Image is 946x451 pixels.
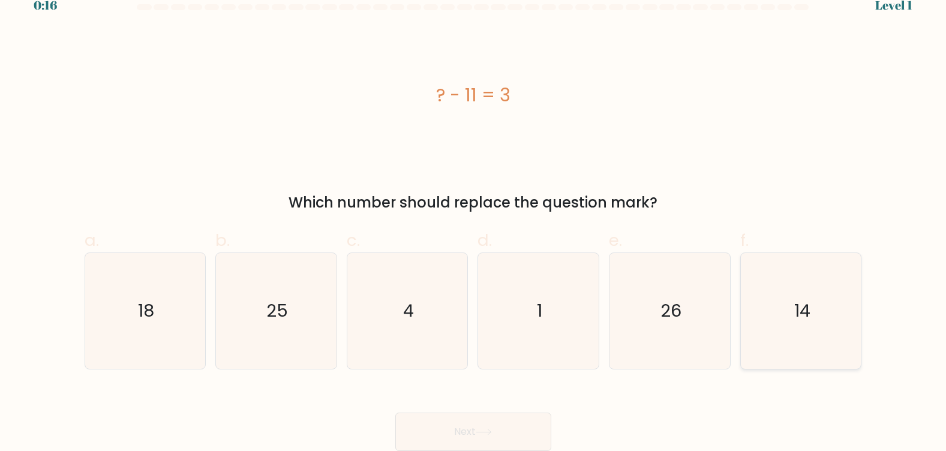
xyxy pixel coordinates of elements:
[794,299,810,323] text: 14
[85,228,99,252] span: a.
[347,228,360,252] span: c.
[85,82,862,109] div: ? - 11 = 3
[660,299,681,323] text: 26
[477,228,492,252] span: d.
[138,299,154,323] text: 18
[740,228,749,252] span: f.
[266,299,288,323] text: 25
[215,228,230,252] span: b.
[403,299,414,323] text: 4
[92,192,855,214] div: Which number should replace the question mark?
[609,228,622,252] span: e.
[537,299,542,323] text: 1
[395,413,551,451] button: Next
